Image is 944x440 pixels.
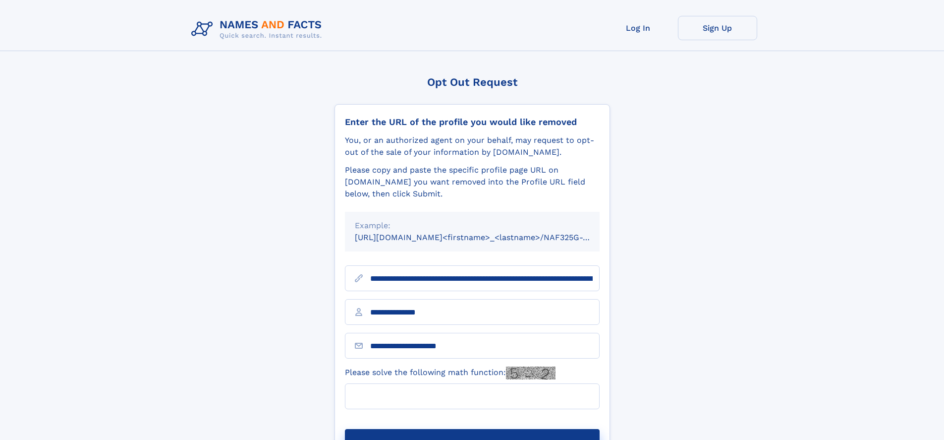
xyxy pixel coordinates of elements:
div: Please copy and paste the specific profile page URL on [DOMAIN_NAME] you want removed into the Pr... [345,164,600,200]
div: You, or an authorized agent on your behalf, may request to opt-out of the sale of your informatio... [345,134,600,158]
div: Opt Out Request [334,76,610,88]
a: Sign Up [678,16,757,40]
div: Example: [355,220,590,232]
label: Please solve the following math function: [345,367,555,379]
small: [URL][DOMAIN_NAME]<firstname>_<lastname>/NAF325G-xxxxxxxx [355,233,618,242]
img: Logo Names and Facts [187,16,330,43]
a: Log In [599,16,678,40]
div: Enter the URL of the profile you would like removed [345,117,600,127]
